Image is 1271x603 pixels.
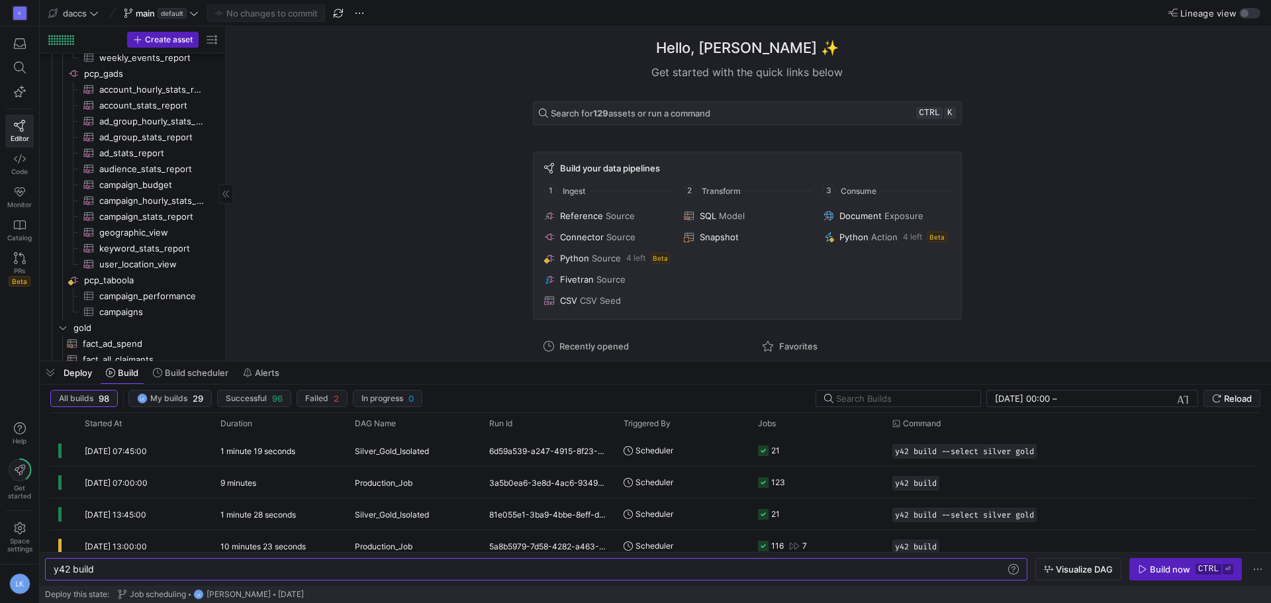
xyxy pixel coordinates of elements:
span: Silver_Gold_Isolated [355,499,429,530]
kbd: ctrl [916,107,942,119]
span: keyword_stats_report​​​​​​​​​ [99,241,205,256]
div: Press SPACE to select this row. [45,209,220,224]
span: In progress [361,394,403,403]
a: geographic_view​​​​​​​​​ [45,224,220,240]
div: Press SPACE to select this row. [45,161,220,177]
span: Scheduler [635,435,673,466]
span: Source [606,232,635,242]
span: Successful [226,394,267,403]
span: Build scheduler [165,367,228,378]
div: Press SPACE to select this row. [45,129,220,145]
a: PRsBeta [5,247,34,292]
div: Press SPACE to select this row. [45,240,220,256]
button: Snapshot [681,229,813,245]
a: keyword_stats_report​​​​​​​​​ [45,240,220,256]
button: ReferenceSource [541,208,673,224]
div: 3a5b0ea6-3e8d-4ac6-9349-2dd6fadf8c51 [481,467,616,498]
span: ad_stats_report​​​​​​​​​ [99,146,205,161]
span: Document [839,210,882,221]
span: Scheduler [635,498,673,530]
div: 116 [771,530,784,561]
span: y42 build [895,542,937,551]
span: Catalog [7,234,32,242]
span: CSV [560,295,577,306]
kbd: k [944,107,956,119]
span: Beta [927,232,947,242]
span: 29 [193,393,203,404]
span: main [136,8,155,19]
a: ad_group_hourly_stats_report​​​​​​​​​ [45,113,220,129]
span: Snapshot [700,232,739,242]
div: Press SPACE to select this row. [45,66,220,81]
span: Silver_Gold_Isolated [355,436,429,467]
button: ConnectorSource [541,229,673,245]
div: Press SPACE to select this row. [45,288,220,304]
div: 21 [771,435,780,466]
div: Press SPACE to select this row. [45,256,220,272]
span: My builds [150,394,187,403]
span: Reload [1224,393,1252,404]
span: Recently opened [559,341,629,351]
div: 5a8b5979-7d58-4282-a463-8e55caf2af6b [481,530,616,561]
span: campaign_stats_report​​​​​​​​​ [99,209,205,224]
span: Get started [8,484,31,500]
span: Model [719,210,745,221]
div: 7 [802,530,807,561]
a: Monitor [5,181,34,214]
span: [DATE] 07:00:00 [85,478,148,488]
span: Build your data pipelines [560,163,660,173]
button: daccs [45,5,102,22]
input: Search Builds [836,393,970,404]
div: Press SPACE to select this row. [45,320,220,336]
span: Duration [220,419,252,428]
button: Visualize DAG [1035,558,1121,580]
span: fact_all_claimants​​​​​​​​​​ [83,352,205,367]
button: CSVCSV Seed [541,293,673,308]
div: 123 [771,467,785,498]
div: Get started with the quick links below [533,64,962,80]
span: Editor [11,134,29,142]
div: LK [137,393,148,404]
span: Command [903,419,941,428]
span: Production_Job [355,531,412,562]
span: 4 left [626,254,645,263]
button: DocumentExposure [821,208,953,224]
button: Alerts [237,361,285,384]
input: Start datetime [995,393,1050,404]
span: [DATE] [278,590,304,599]
a: fact_ad_spend​​​​​​​​​​ [45,336,220,351]
span: Help [11,437,28,445]
a: Editor [5,115,34,148]
a: account_stats_report​​​​​​​​​ [45,97,220,113]
button: All builds98 [50,390,118,407]
span: campaigns​​​​​​​​​ [99,304,205,320]
div: 81e055e1-3ba9-4bbe-8eff-d5ef5817e959 [481,498,616,530]
span: campaign_budget​​​​​​​​​ [99,177,205,193]
span: Connector [560,232,604,242]
a: fact_all_claimants​​​​​​​​​​ [45,351,220,367]
kbd: ⏎ [1223,564,1233,575]
span: weekly_events_report​​​​​​​​​ [99,50,205,66]
span: 0 [408,393,414,404]
div: Press SPACE to select this row. [45,351,220,367]
a: Code [5,148,34,181]
span: Beta [651,253,670,263]
button: Getstarted [5,453,34,505]
a: user_location_view​​​​​​​​​ [45,256,220,272]
span: [DATE] 13:45:00 [85,510,146,520]
span: Action [871,232,898,242]
span: Visualize DAG [1056,564,1113,575]
span: Production_Job [355,467,412,498]
span: Deploy this state: [45,590,109,599]
span: daccs [63,8,87,19]
span: default [158,8,187,19]
a: pcp_gads​​​​​​​​ [45,66,220,81]
span: Source [606,210,635,221]
div: Press SPACE to select this row. [45,224,220,240]
span: Build [118,367,138,378]
span: ad_group_hourly_stats_report​​​​​​​​​ [99,114,205,129]
span: Deploy [64,367,92,378]
a: campaign_stats_report​​​​​​​​​ [45,209,220,224]
span: CSV Seed [580,295,621,306]
div: Press SPACE to select this row. [45,272,220,288]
